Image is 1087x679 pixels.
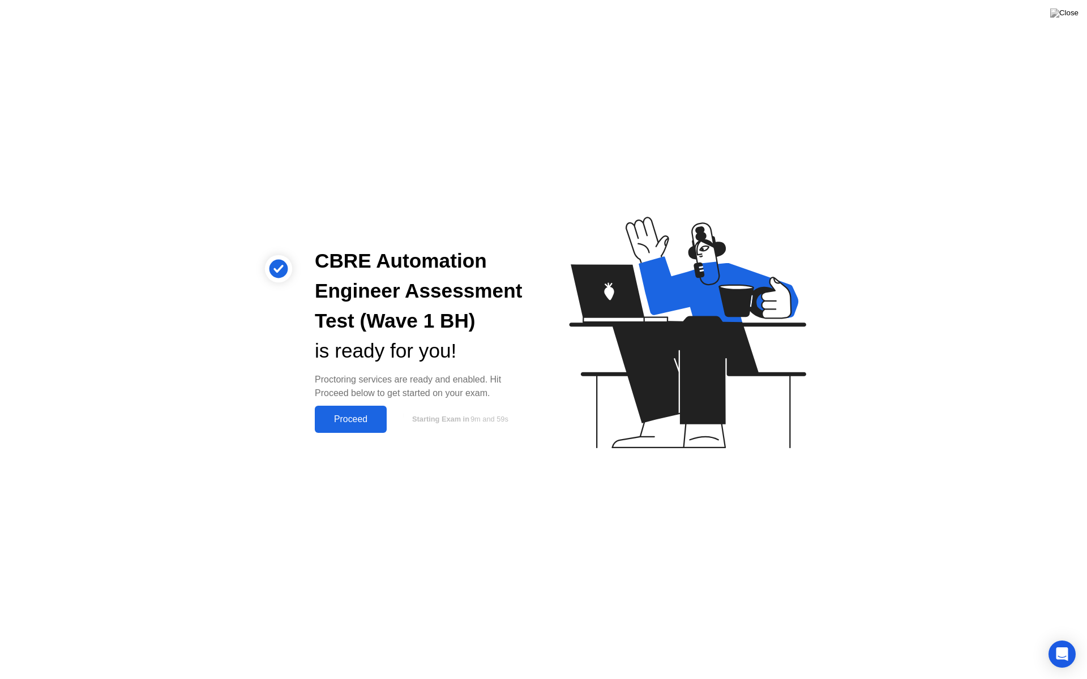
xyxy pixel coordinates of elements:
div: Proceed [318,414,383,424]
div: CBRE Automation Engineer Assessment Test (Wave 1 BH) [315,246,525,336]
div: Open Intercom Messenger [1049,641,1076,668]
button: Proceed [315,406,387,433]
button: Starting Exam in9m and 59s [392,409,525,430]
div: is ready for you! [315,336,525,366]
div: Proctoring services are ready and enabled. Hit Proceed below to get started on your exam. [315,373,525,400]
span: 9m and 59s [470,415,508,423]
img: Close [1050,8,1079,18]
